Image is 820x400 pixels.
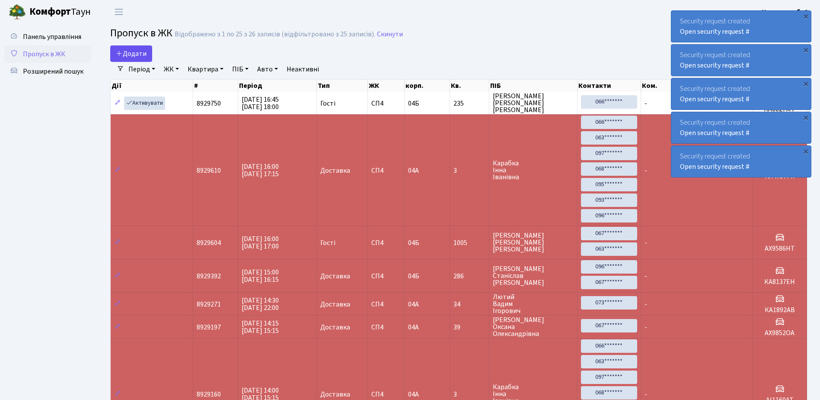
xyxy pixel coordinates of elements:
span: Пропуск в ЖК [23,49,65,59]
span: Доставка [320,324,350,331]
h5: АА4757РХ [756,172,803,181]
span: 1005 [453,239,485,246]
span: 04Б [408,271,419,281]
span: 8929604 [197,238,221,248]
span: 8929392 [197,271,221,281]
span: 04А [408,166,419,175]
a: Активувати [124,97,165,110]
b: Комфорт [29,5,71,19]
span: Лютий Вадим Ігорович [493,294,574,314]
span: [DATE] 16:45 [DATE] 18:00 [242,95,279,112]
span: [PERSON_NAME] [PERSON_NAME] [PERSON_NAME] [493,232,574,253]
span: 8929610 [197,166,221,175]
span: СП4 [371,273,401,280]
span: СП4 [371,239,401,246]
th: # [193,80,238,92]
span: - [645,390,647,399]
div: Відображено з 1 по 25 з 26 записів (відфільтровано з 25 записів). [175,30,375,39]
span: 34 [453,301,485,308]
span: 286 [453,273,485,280]
span: Гості [320,100,335,107]
span: 3 [453,391,485,398]
span: Карабка Інна Іванівна [493,160,574,181]
a: Авто [254,62,281,77]
span: Гості [320,239,335,246]
h5: АХ9586НТ [756,245,803,253]
span: 8929160 [197,390,221,399]
span: Розширений пошук [23,67,83,76]
span: Доставка [320,273,350,280]
span: - [645,271,647,281]
span: Доставка [320,391,350,398]
a: Open security request # [680,94,750,104]
span: - [645,323,647,332]
a: Панель управління [4,28,91,45]
span: [DATE] 16:00 [DATE] 17:15 [242,162,279,179]
div: Security request created [671,11,811,42]
span: [PERSON_NAME] Станіслав [PERSON_NAME] [493,265,574,286]
span: 04Б [408,99,419,108]
span: [DATE] 14:30 [DATE] 22:00 [242,296,279,313]
div: × [801,79,810,88]
a: Консьєрж б. 4. [762,7,810,17]
button: Переключити навігацію [108,5,130,19]
div: × [801,147,810,155]
span: [PERSON_NAME] Оксана Олександрівна [493,316,574,337]
span: [DATE] 14:15 [DATE] 15:15 [242,319,279,335]
a: Період [125,62,159,77]
span: 8929750 [197,99,221,108]
a: Пропуск в ЖК [4,45,91,63]
span: 04А [408,300,419,309]
th: Період [238,80,317,92]
a: ЖК [160,62,182,77]
h5: КА1892АВ [756,306,803,314]
h5: КА8137ЕН [756,278,803,286]
th: Кв. [450,80,489,92]
span: 04А [408,323,419,332]
a: Open security request # [680,61,750,70]
div: × [801,45,810,54]
th: Ком. [641,80,753,92]
a: Розширений пошук [4,63,91,80]
a: Open security request # [680,162,750,171]
span: Пропуск в ЖК [110,26,172,41]
a: Open security request # [680,128,750,138]
div: Security request created [671,45,811,76]
span: 235 [453,100,485,107]
a: Квартира [184,62,227,77]
h5: АХ9852ОА [756,329,803,337]
div: × [801,12,810,20]
span: 04Б [408,238,419,248]
span: 04А [408,390,419,399]
div: × [801,113,810,122]
a: Open security request # [680,27,750,36]
span: [DATE] 15:00 [DATE] 16:15 [242,268,279,284]
span: Панель управління [23,32,81,42]
span: - [645,166,647,175]
span: 3 [453,167,485,174]
a: ПІБ [229,62,252,77]
span: 8929197 [197,323,221,332]
span: - [645,99,647,108]
span: 39 [453,324,485,331]
a: Додати [110,45,152,62]
th: ПІБ [489,80,578,92]
a: Неактивні [283,62,322,77]
span: СП4 [371,391,401,398]
span: - [645,300,647,309]
th: корп. [405,80,450,92]
span: Доставка [320,167,350,174]
span: 8929271 [197,300,221,309]
span: Додати [116,49,147,58]
div: Security request created [671,78,811,110]
img: logo.png [9,3,26,21]
span: Доставка [320,301,350,308]
span: - [645,238,647,248]
span: СП4 [371,100,401,107]
th: Контакти [578,80,641,92]
span: СП4 [371,301,401,308]
th: Тип [317,80,368,92]
th: Дії [111,80,193,92]
span: СП4 [371,167,401,174]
